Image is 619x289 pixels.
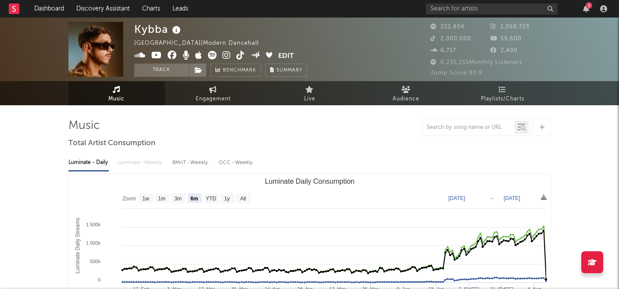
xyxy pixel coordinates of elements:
[240,196,246,202] text: All
[261,81,358,105] a: Live
[174,196,182,202] text: 3m
[430,48,456,54] span: 6,717
[68,155,109,170] div: Luminate - Daily
[134,38,269,49] div: [GEOGRAPHIC_DATA] | Modern Dancehall
[172,155,210,170] div: BMAT - Weekly
[134,64,189,77] button: Track
[504,195,520,201] text: [DATE]
[190,196,198,202] text: 6m
[68,138,155,149] span: Total Artist Consumption
[481,94,524,104] span: Playlists/Charts
[86,222,100,227] text: 1 500k
[224,196,230,202] text: 1y
[304,94,315,104] span: Live
[223,65,256,76] span: Benchmark
[490,24,530,30] span: 1,068,723
[68,81,165,105] a: Music
[430,24,465,30] span: 222,404
[426,4,558,14] input: Search for artists
[97,277,100,282] text: 0
[142,196,149,202] text: 1w
[358,81,454,105] a: Audience
[90,259,100,264] text: 500k
[108,94,125,104] span: Music
[86,240,100,246] text: 1 000k
[586,2,592,9] div: 3
[454,81,551,105] a: Playlists/Charts
[218,155,254,170] div: OCC - Weekly
[490,48,518,54] span: 2,400
[430,70,483,76] span: Jump Score: 80.9
[158,196,165,202] text: 1m
[134,22,183,36] div: Kybba
[583,5,589,12] button: 3
[205,196,216,202] text: YTD
[211,64,261,77] a: Benchmark
[393,94,419,104] span: Audience
[448,195,465,201] text: [DATE]
[430,60,522,65] span: 6,235,255 Monthly Listeners
[196,94,231,104] span: Engagement
[165,81,261,105] a: Engagement
[75,218,81,273] text: Luminate Daily Streams
[278,51,294,62] button: Edit
[276,68,302,73] span: Summary
[422,124,515,131] input: Search by song name or URL
[122,196,136,202] text: Zoom
[489,195,494,201] text: →
[490,36,522,42] span: 59,600
[430,36,471,42] span: 2,000,000
[265,64,307,77] button: Summary
[265,178,354,185] text: Luminate Daily Consumption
